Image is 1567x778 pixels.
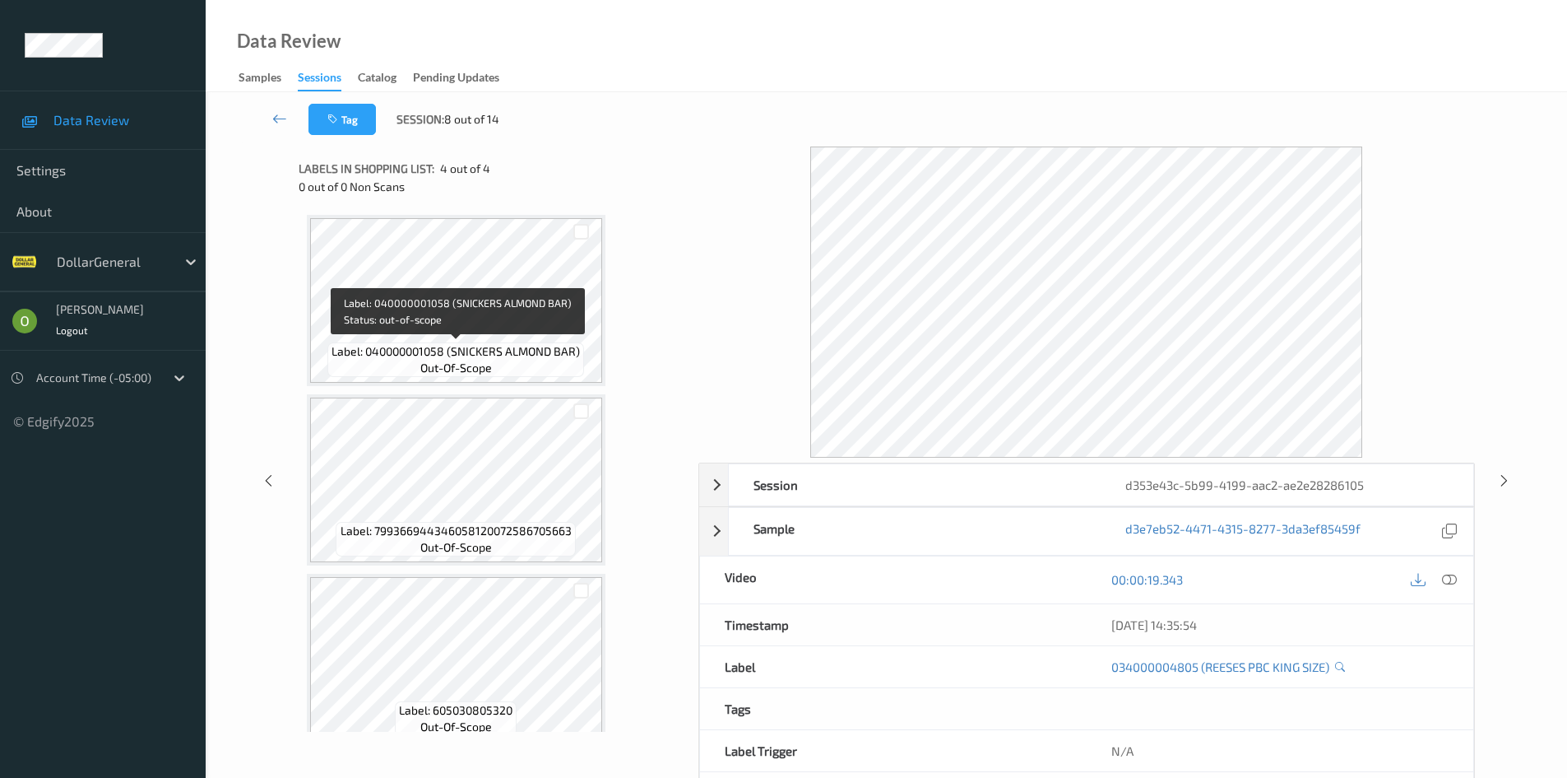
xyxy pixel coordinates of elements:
[239,67,298,90] a: Samples
[700,688,1087,729] div: Tags
[413,69,499,90] div: Pending Updates
[1101,464,1472,505] div: d353e43c-5b99-4199-aac2-ae2e28286105
[420,360,492,376] span: out-of-scope
[239,69,281,90] div: Samples
[358,67,413,90] a: Catalog
[699,507,1474,556] div: Sampled3e7eb52-4471-4315-8277-3da3ef85459f
[700,557,1087,603] div: Video
[237,33,341,49] div: Data Review
[700,604,1087,645] div: Timestamp
[700,730,1087,771] div: Label Trigger
[331,343,580,360] span: Label: 040000001058 (SNICKERS ALMOND BAR)
[396,111,444,128] span: Session:
[399,702,512,719] span: Label: 605030805320
[420,719,492,735] span: out-of-scope
[440,161,490,177] span: 4 out of 4
[341,523,572,539] span: Label: 799366944346058120072586705663
[1111,617,1449,633] div: [DATE] 14:35:54
[413,67,516,90] a: Pending Updates
[299,161,434,177] span: Labels in shopping list:
[729,464,1101,505] div: Session
[699,464,1474,506] div: Sessiond353e43c-5b99-4199-aac2-ae2e28286105
[729,508,1101,555] div: Sample
[298,67,358,91] a: Sessions
[1111,659,1329,675] a: 034000004805 (REESES PBC KING SIZE)
[420,539,492,556] span: out-of-scope
[444,111,499,128] span: 8 out of 14
[1087,730,1473,771] div: N/A
[1111,571,1183,588] a: 00:00:19.343
[298,69,341,91] div: Sessions
[299,179,687,195] div: 0 out of 0 Non Scans
[358,69,396,90] div: Catalog
[700,646,1087,687] div: Label
[308,104,376,135] button: Tag
[1125,520,1361,543] a: d3e7eb52-4471-4315-8277-3da3ef85459f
